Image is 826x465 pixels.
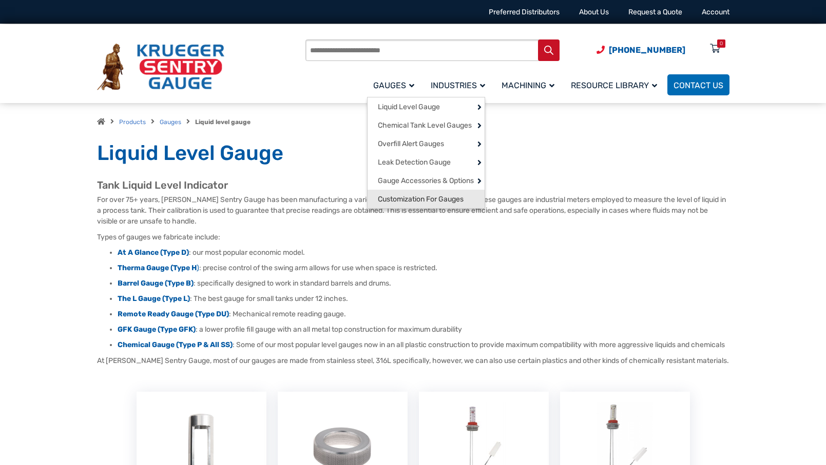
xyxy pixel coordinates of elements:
[571,80,657,90] span: Resource Library
[119,118,146,126] a: Products
[425,73,495,97] a: Industries
[378,158,451,167] span: Leak Detection Gauge
[368,153,485,171] a: Leak Detection Gauge
[378,103,440,112] span: Liquid Level Gauge
[368,116,485,134] a: Chemical Tank Level Gauges
[97,140,729,166] h1: Liquid Level Gauge
[118,309,729,319] li: : Mechanical remote reading gauge.
[368,190,485,208] a: Customization For Gauges
[667,74,729,95] a: Contact Us
[502,80,554,90] span: Machining
[118,248,189,257] a: At A Glance (Type D)
[118,264,197,272] strong: Therma Gauge (Type H
[579,8,609,16] a: About Us
[97,179,729,192] h2: Tank Liquid Level Indicator
[373,80,414,90] span: Gauges
[118,264,199,272] a: Therma Gauge (Type H)
[97,44,224,91] img: Krueger Sentry Gauge
[378,176,474,186] span: Gauge Accessories & Options
[368,97,485,116] a: Liquid Level Gauge
[609,45,685,55] span: [PHONE_NUMBER]
[97,194,729,227] p: For over 75+ years, [PERSON_NAME] Sentry Gauge has been manufacturing a variety of reliable liqui...
[118,294,190,303] a: The L Gauge (Type L)
[431,80,485,90] span: Industries
[118,340,233,349] a: Chemical Gauge (Type P & All SS)
[118,278,729,289] li: : specifically designed to work in standard barrels and drums.
[118,279,194,288] a: Barrel Gauge (Type B)
[118,263,729,273] li: : precise control of the swing arm allows for use when space is restricted.
[118,294,729,304] li: : The best gauge for small tanks under 12 inches.
[489,8,560,16] a: Preferred Distributors
[118,325,196,334] a: GFK Gauge (Type GFK)
[720,39,723,48] div: 0
[597,44,685,56] a: Phone Number (920) 434-8860
[97,232,729,242] p: Types of gauges we fabricate include:
[118,310,229,318] a: Remote Ready Gauge (Type DU)
[628,8,682,16] a: Request a Quote
[195,118,251,126] strong: Liquid level gauge
[702,8,729,16] a: Account
[160,118,181,126] a: Gauges
[368,134,485,153] a: Overfill Alert Gauges
[118,325,729,335] li: : a lower profile fill gauge with an all metal top construction for maximum durability
[378,139,444,149] span: Overfill Alert Gauges
[97,355,729,366] p: At [PERSON_NAME] Sentry Gauge, most of our gauges are made from stainless steel, 316L specificall...
[118,248,729,258] li: : our most popular economic model.
[565,73,667,97] a: Resource Library
[118,340,729,350] li: : Some of our most popular level gauges now in an all plastic construction to provide maximum com...
[368,171,485,190] a: Gauge Accessories & Options
[674,80,723,90] span: Contact Us
[495,73,565,97] a: Machining
[378,121,472,130] span: Chemical Tank Level Gauges
[367,73,425,97] a: Gauges
[378,195,464,204] span: Customization For Gauges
